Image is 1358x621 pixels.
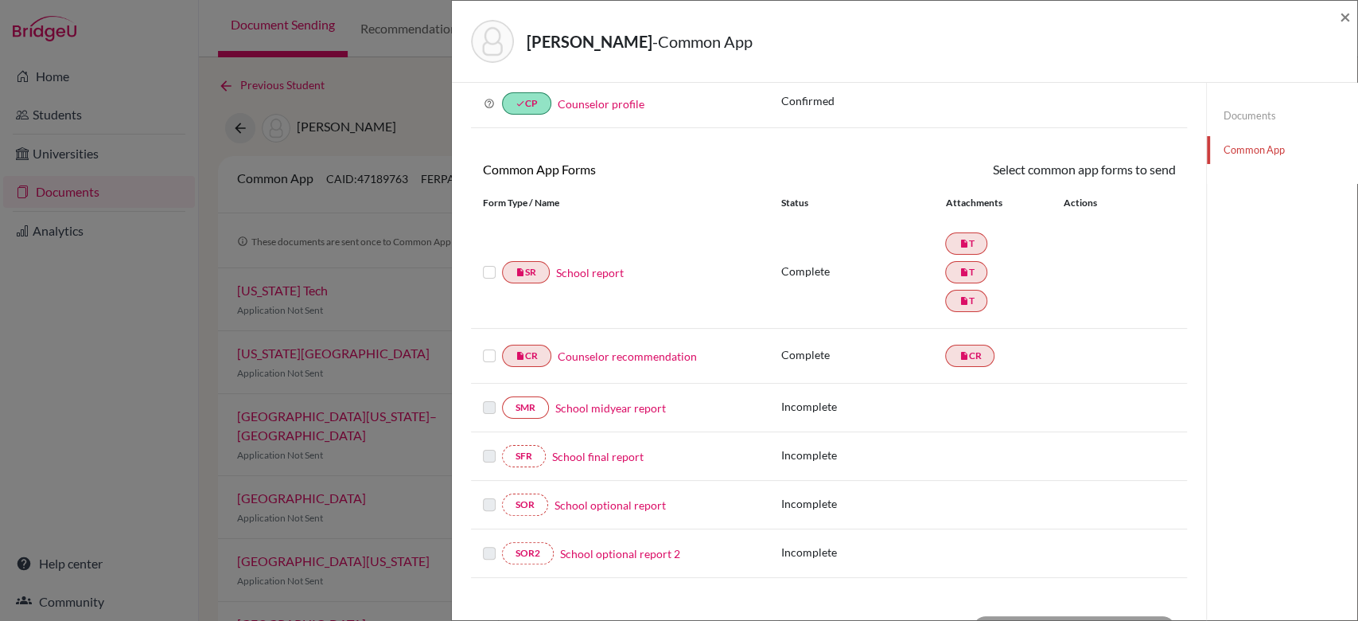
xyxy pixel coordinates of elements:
div: Attachments [945,196,1044,210]
a: School midyear report [555,400,666,416]
a: SOR2 [502,542,554,564]
div: Select common app forms to send [829,160,1187,179]
p: Incomplete [781,447,945,463]
a: doneCP [502,92,551,115]
p: Confirmed [781,92,1175,109]
a: Counselor profile [558,97,644,111]
h6: Common App Forms [471,162,829,177]
div: Status [781,196,945,210]
a: Common App [1207,136,1357,164]
i: insert_drive_file [959,351,968,361]
i: insert_drive_file [516,351,525,361]
a: insert_drive_fileT [945,232,987,255]
div: Form Type / Name [471,196,769,210]
i: insert_drive_file [959,239,968,248]
a: insert_drive_fileCR [945,345,994,367]
i: insert_drive_file [516,268,525,277]
div: Actions [1044,196,1142,210]
a: insert_drive_fileCR [502,345,551,367]
a: School optional report 2 [560,545,680,562]
a: School final report [552,448,644,465]
i: done [516,99,525,108]
a: SOR [502,494,548,516]
a: School report [556,264,624,281]
a: insert_drive_fileT [945,261,987,283]
i: insert_drive_file [959,268,968,277]
i: insert_drive_file [959,296,968,306]
span: - Common App [652,32,753,51]
a: Documents [1207,102,1357,130]
a: Counselor recommendation [558,348,697,365]
a: SMR [502,396,549,419]
a: insert_drive_fileSR [502,261,550,283]
p: Incomplete [781,544,945,560]
a: School optional report [554,497,666,514]
p: Complete [781,346,945,363]
strong: [PERSON_NAME] [527,32,652,51]
a: insert_drive_fileT [945,290,987,312]
a: SFR [502,445,546,467]
button: Close [1340,7,1351,26]
p: Incomplete [781,398,945,415]
p: Complete [781,263,945,279]
span: × [1340,5,1351,28]
p: Incomplete [781,495,945,512]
